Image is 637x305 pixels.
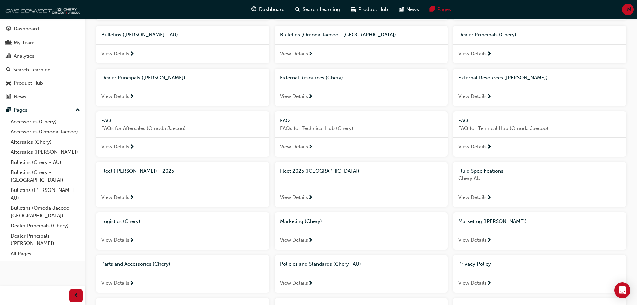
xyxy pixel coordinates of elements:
[101,125,264,132] span: FAQs for Aftersales (Omoda Jaecoo)
[96,111,269,157] a: FAQFAQs for Aftersales (Omoda Jaecoo)View Details
[487,51,492,57] span: next-icon
[393,3,424,16] a: news-iconNews
[622,4,634,15] button: LM
[308,238,313,244] span: next-icon
[280,168,359,174] span: Fleet 2025 ([GEOGRAPHIC_DATA])
[101,194,129,201] span: View Details
[129,94,134,100] span: next-icon
[308,51,313,57] span: next-icon
[458,175,621,182] span: Chery AU
[275,212,448,250] a: Marketing (Chery)View Details
[8,249,83,259] a: All Pages
[275,255,448,293] a: Policies and Standards (Chery -AU)View Details
[6,26,11,32] span: guage-icon
[101,75,185,81] span: Dealer Principals ([PERSON_NAME])
[458,93,487,100] span: View Details
[280,118,290,124] span: FAQ
[3,64,83,76] a: Search Learning
[6,94,11,100] span: news-icon
[14,106,27,114] div: Pages
[487,94,492,100] span: next-icon
[101,32,178,38] span: Bulletins ([PERSON_NAME] - AU)
[280,218,322,224] span: Marketing (Chery)
[75,106,80,115] span: up-icon
[14,25,39,33] div: Dashboard
[74,292,79,300] span: prev-icon
[3,21,83,104] button: DashboardMy TeamAnalyticsSearch LearningProduct HubNews
[8,231,83,249] a: Dealer Principals ([PERSON_NAME])
[96,255,269,293] a: Parts and Accessories (Chery)View Details
[453,26,626,63] a: Dealer Principals (Chery)View Details
[3,36,83,49] a: My Team
[8,137,83,147] a: Aftersales (Chery)
[101,93,129,100] span: View Details
[458,50,487,58] span: View Details
[3,3,80,16] img: oneconnect
[8,203,83,221] a: Bulletins (Omoda Jaecoo - [GEOGRAPHIC_DATA])
[453,255,626,293] a: Privacy PolicyView Details
[345,3,393,16] a: car-iconProduct Hub
[487,281,492,287] span: next-icon
[280,194,308,201] span: View Details
[280,75,343,81] span: External Resources (Chery)
[458,118,468,124] span: FAQ
[399,5,404,14] span: news-icon
[295,5,300,14] span: search-icon
[3,23,83,35] a: Dashboard
[458,261,491,267] span: Privacy Policy
[458,125,621,132] span: FAQ for Tehnical Hub (Omoda Jaecoo)
[14,52,34,60] div: Analytics
[487,238,492,244] span: next-icon
[101,143,129,151] span: View Details
[487,144,492,150] span: next-icon
[6,53,11,59] span: chart-icon
[358,6,388,13] span: Product Hub
[96,162,269,207] a: Fleet ([PERSON_NAME]) - 2025View Details
[458,75,548,81] span: External Resources ([PERSON_NAME])
[280,261,361,267] span: Policies and Standards (Chery -AU)
[406,6,419,13] span: News
[458,194,487,201] span: View Details
[275,69,448,106] a: External Resources (Chery)View Details
[14,93,26,101] div: News
[3,104,83,117] button: Pages
[101,118,111,124] span: FAQ
[101,236,129,244] span: View Details
[280,93,308,100] span: View Details
[308,144,313,150] span: next-icon
[458,32,516,38] span: Dealer Principals (Chery)
[308,195,313,201] span: next-icon
[129,195,134,201] span: next-icon
[246,3,290,16] a: guage-iconDashboard
[8,185,83,203] a: Bulletins ([PERSON_NAME] - AU)
[275,162,448,207] a: Fleet 2025 ([GEOGRAPHIC_DATA])View Details
[8,221,83,231] a: Dealer Principals (Chery)
[96,69,269,106] a: Dealer Principals ([PERSON_NAME])View Details
[303,6,340,13] span: Search Learning
[458,143,487,151] span: View Details
[351,5,356,14] span: car-icon
[280,236,308,244] span: View Details
[437,6,451,13] span: Pages
[6,40,11,46] span: people-icon
[14,79,43,87] div: Product Hub
[8,157,83,168] a: Bulletins (Chery - AU)
[280,125,442,132] span: FAQs for Technical Hub (Chery)
[3,50,83,62] a: Analytics
[614,282,630,298] div: Open Intercom Messenger
[96,212,269,250] a: Logistics (Chery)View Details
[453,212,626,250] a: Marketing ([PERSON_NAME])View Details
[453,162,626,207] a: Fluid SpecificationsChery AUView Details
[453,111,626,157] a: FAQFAQ for Tehnical Hub (Omoda Jaecoo)View Details
[259,6,285,13] span: Dashboard
[458,218,527,224] span: Marketing ([PERSON_NAME])
[6,67,11,73] span: search-icon
[280,143,308,151] span: View Details
[101,168,174,174] span: Fleet ([PERSON_NAME]) - 2025
[101,279,129,287] span: View Details
[101,261,170,267] span: Parts and Accessories (Chery)
[280,50,308,58] span: View Details
[308,281,313,287] span: next-icon
[251,5,256,14] span: guage-icon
